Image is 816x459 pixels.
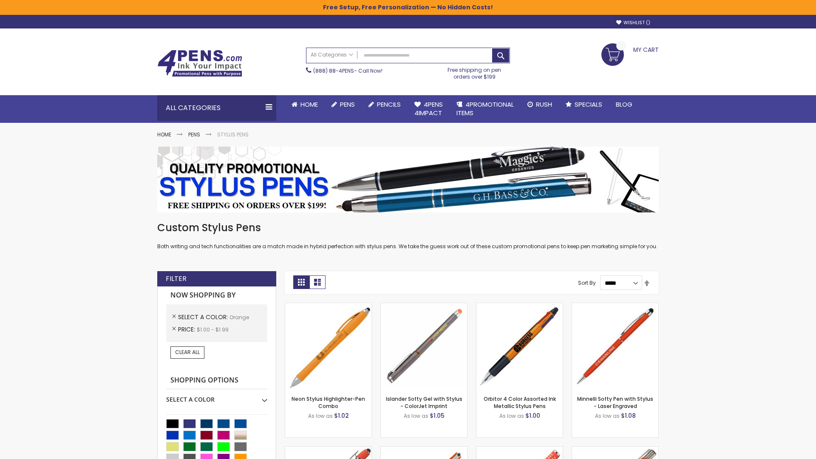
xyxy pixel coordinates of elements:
[525,411,540,420] span: $1.00
[609,95,639,114] a: Blog
[166,286,267,304] strong: Now Shopping by
[157,50,242,77] img: 4Pens Custom Pens and Promotional Products
[450,95,521,123] a: 4PROMOTIONALITEMS
[572,303,658,389] img: Minnelli Softy Pen with Stylus - Laser Engraved-Orange
[157,221,659,250] div: Both writing and tech functionalities are a match made in hybrid perfection with stylus pens. We ...
[157,221,659,235] h1: Custom Stylus Pens
[621,411,636,420] span: $1.08
[414,100,443,117] span: 4Pens 4impact
[572,446,658,453] a: Tres-Chic Softy Brights with Stylus Pen - Laser-Orange
[521,95,559,114] a: Rush
[476,446,563,453] a: Marin Softy Pen with Stylus - Laser Engraved-Orange
[377,100,401,109] span: Pencils
[381,303,467,310] a: Islander Softy Gel with Stylus - ColorJet Imprint-Orange
[456,100,514,117] span: 4PROMOTIONAL ITEMS
[575,100,602,109] span: Specials
[381,446,467,453] a: Avendale Velvet Touch Stylus Gel Pen-Orange
[308,412,333,419] span: As low as
[578,279,596,286] label: Sort By
[285,95,325,114] a: Home
[484,395,556,409] a: Orbitor 4 Color Assorted Ink Metallic Stylus Pens
[408,95,450,123] a: 4Pens4impact
[404,412,428,419] span: As low as
[157,95,276,121] div: All Categories
[178,313,229,321] span: Select A Color
[306,48,357,62] a: All Categories
[476,303,563,310] a: Orbitor 4 Color Assorted Ink Metallic Stylus Pens-Orange
[293,275,309,289] strong: Grid
[166,371,267,390] strong: Shopping Options
[430,411,445,420] span: $1.05
[313,67,382,74] span: - Call Now!
[340,100,355,109] span: Pens
[166,389,267,404] div: Select A Color
[616,100,632,109] span: Blog
[292,395,365,409] a: Neon Stylus Highlighter-Pen Combo
[170,346,204,358] a: Clear All
[300,100,318,109] span: Home
[476,303,563,389] img: Orbitor 4 Color Assorted Ink Metallic Stylus Pens-Orange
[157,131,171,138] a: Home
[178,325,197,334] span: Price
[217,131,249,138] strong: Stylus Pens
[334,411,349,420] span: $1.02
[325,95,362,114] a: Pens
[381,303,467,389] img: Islander Softy Gel with Stylus - ColorJet Imprint-Orange
[536,100,552,109] span: Rush
[616,20,650,26] a: Wishlist
[577,395,653,409] a: Minnelli Softy Pen with Stylus - Laser Engraved
[175,348,200,356] span: Clear All
[157,147,659,212] img: Stylus Pens
[285,303,371,389] img: Neon Stylus Highlighter-Pen Combo-Orange
[362,95,408,114] a: Pencils
[313,67,354,74] a: (888) 88-4PENS
[439,63,510,80] div: Free shipping on pen orders over $199
[386,395,462,409] a: Islander Softy Gel with Stylus - ColorJet Imprint
[285,446,371,453] a: 4P-MS8B-Orange
[197,326,229,333] span: $1.00 - $1.99
[188,131,200,138] a: Pens
[572,303,658,310] a: Minnelli Softy Pen with Stylus - Laser Engraved-Orange
[499,412,524,419] span: As low as
[311,51,353,58] span: All Categories
[166,274,187,283] strong: Filter
[595,412,620,419] span: As low as
[229,314,249,321] span: Orange
[559,95,609,114] a: Specials
[285,303,371,310] a: Neon Stylus Highlighter-Pen Combo-Orange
